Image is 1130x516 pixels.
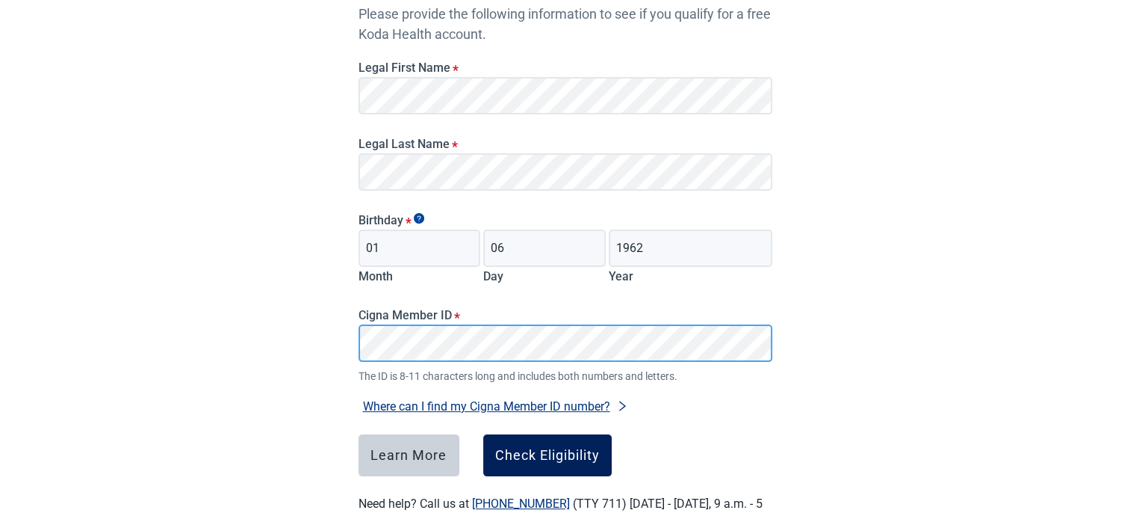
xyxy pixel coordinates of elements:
input: Birth month [358,230,481,267]
input: Birth year [609,230,772,267]
label: Year [609,269,633,283]
div: Check Eligibility [495,448,600,463]
button: Learn More [358,434,459,476]
button: Check Eligibility [483,434,612,476]
button: Where can I find my Cigna Member ID number? [358,396,633,417]
label: Day [483,269,503,283]
label: Cigna Member ID [358,308,772,322]
legend: Birthday [358,213,772,227]
label: Legal Last Name [358,137,772,151]
span: right [616,400,628,412]
input: Birth day [483,230,606,267]
div: Learn More [370,448,447,463]
label: Month [358,269,393,283]
span: Show tooltip [414,213,424,224]
p: Please provide the following information to see if you qualify for a free Koda Health account. [358,4,772,44]
label: Legal First Name [358,61,772,75]
span: The ID is 8-11 characters long and includes both numbers and letters. [358,368,772,384]
a: [PHONE_NUMBER] [472,497,570,511]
